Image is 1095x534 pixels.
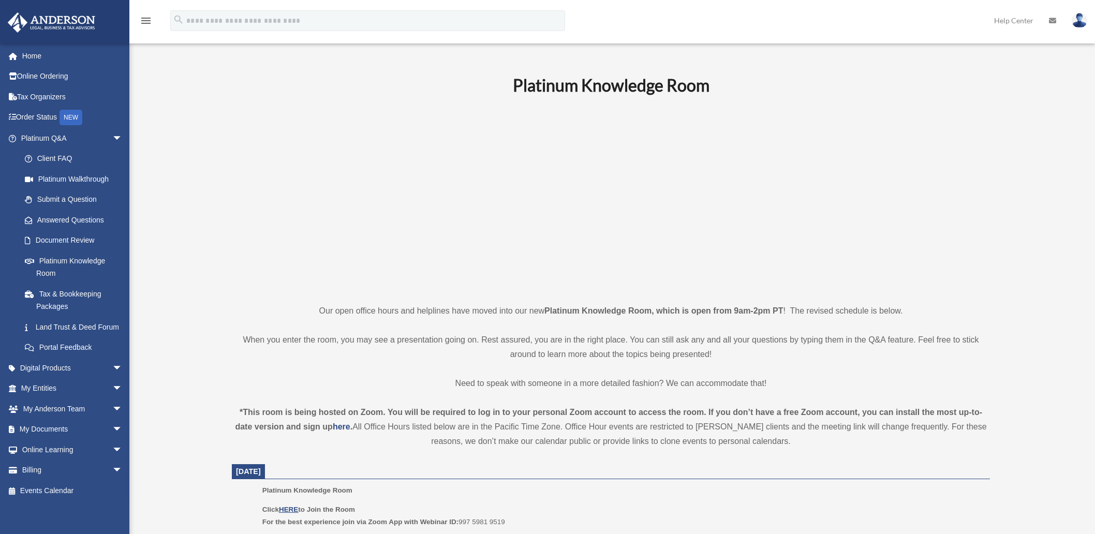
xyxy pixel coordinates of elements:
[7,439,138,460] a: Online Learningarrow_drop_down
[236,467,261,476] span: [DATE]
[262,518,458,526] b: For the best experience join via Zoom App with Webinar ID:
[262,486,352,494] span: Platinum Knowledge Room
[140,14,152,27] i: menu
[14,230,138,251] a: Document Review
[14,169,138,189] a: Platinum Walkthrough
[279,506,298,513] a: HERE
[7,46,138,66] a: Home
[7,358,138,378] a: Digital Productsarrow_drop_down
[544,306,783,315] strong: Platinum Knowledge Room, which is open from 9am-2pm PT
[112,419,133,440] span: arrow_drop_down
[112,398,133,420] span: arrow_drop_down
[5,12,98,33] img: Anderson Advisors Platinum Portal
[112,128,133,149] span: arrow_drop_down
[112,439,133,461] span: arrow_drop_down
[262,503,983,528] p: 997 5981 9519
[112,358,133,379] span: arrow_drop_down
[7,419,138,440] a: My Documentsarrow_drop_down
[14,210,138,230] a: Answered Questions
[513,75,709,95] b: Platinum Knowledge Room
[7,128,138,149] a: Platinum Q&Aarrow_drop_down
[60,110,82,125] div: NEW
[235,408,982,431] strong: *This room is being hosted on Zoom. You will be required to log in to your personal Zoom account ...
[262,506,355,513] b: Click to Join the Room
[232,333,990,362] p: When you enter the room, you may see a presentation going on. Rest assured, you are in the right ...
[232,304,990,318] p: Our open office hours and helplines have moved into our new ! The revised schedule is below.
[14,189,138,210] a: Submit a Question
[14,250,133,284] a: Platinum Knowledge Room
[14,317,138,337] a: Land Trust & Deed Forum
[173,14,184,25] i: search
[14,149,138,169] a: Client FAQ
[7,107,138,128] a: Order StatusNEW
[7,66,138,87] a: Online Ordering
[7,86,138,107] a: Tax Organizers
[7,480,138,501] a: Events Calendar
[14,284,138,317] a: Tax & Bookkeeping Packages
[7,378,138,399] a: My Entitiesarrow_drop_down
[14,337,138,358] a: Portal Feedback
[333,422,350,431] a: here
[140,18,152,27] a: menu
[7,460,138,481] a: Billingarrow_drop_down
[1072,13,1087,28] img: User Pic
[456,110,766,285] iframe: 231110_Toby_KnowledgeRoom
[350,422,352,431] strong: .
[232,405,990,449] div: All Office Hours listed below are in the Pacific Time Zone. Office Hour events are restricted to ...
[112,460,133,481] span: arrow_drop_down
[112,378,133,399] span: arrow_drop_down
[232,376,990,391] p: Need to speak with someone in a more detailed fashion? We can accommodate that!
[7,398,138,419] a: My Anderson Teamarrow_drop_down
